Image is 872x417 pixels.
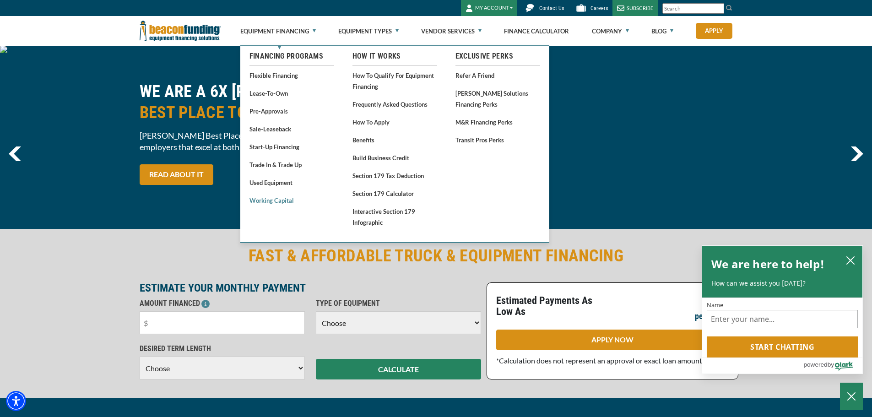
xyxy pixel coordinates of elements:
[249,159,334,170] a: Trade In & Trade Up
[316,298,481,309] p: TYPE OF EQUIPMENT
[590,5,608,11] span: Careers
[352,116,437,128] a: How to Apply
[702,245,863,374] div: olark chatbox
[140,164,213,185] a: READ ABOUT IT
[496,356,704,365] span: *Calculation does not represent an approval or exact loan amount.
[539,5,564,11] span: Contact Us
[352,206,437,228] a: Interactive Section 179 Infographic
[249,87,334,99] a: Lease-To-Own
[726,4,733,11] img: Search
[249,195,334,206] a: Working Capital
[455,134,540,146] a: Transit Pros Perks
[140,298,305,309] p: AMOUNT FINANCED
[592,16,629,46] a: Company
[352,51,437,62] a: How It Works
[352,70,437,92] a: How to Qualify for Equipment Financing
[249,123,334,135] a: Sale-Leaseback
[455,87,540,110] a: [PERSON_NAME] Solutions Financing Perks
[140,311,305,334] input: $
[840,383,863,410] button: Close Chatbox
[496,295,607,317] p: Estimated Payments As Low As
[352,170,437,181] a: Section 179 Tax Deduction
[695,311,729,322] p: per month
[352,134,437,146] a: Benefits
[140,102,431,123] span: BEST PLACE TO WORK NOMINEE
[9,146,21,161] img: Left Navigator
[843,254,858,266] button: close chatbox
[455,70,540,81] a: Refer a Friend
[352,98,437,110] a: Frequently Asked Questions
[707,302,858,308] label: Name
[711,279,853,288] p: How can we assist you [DATE]?
[249,51,334,62] a: Financing Programs
[140,130,431,153] span: [PERSON_NAME] Best Places to Work in [GEOGRAPHIC_DATA] recognizes employers that excel at both wo...
[696,23,732,39] a: Apply
[504,16,569,46] a: Finance Calculator
[140,81,431,123] h2: WE ARE A 6X [PERSON_NAME] CHICAGO
[715,5,722,12] a: Clear search text
[850,146,863,161] a: next
[240,16,316,46] a: Equipment Financing
[455,116,540,128] a: M&R Financing Perks
[496,330,729,350] a: APPLY NOW
[249,141,334,152] a: Start-Up Financing
[316,359,481,379] button: CALCULATE
[803,358,862,374] a: Powered by Olark - open in a new tab
[249,70,334,81] a: Flexible Financing
[828,359,834,370] span: by
[140,282,481,293] p: ESTIMATE YOUR MONTHLY PAYMENT
[140,245,733,266] h2: FAST & AFFORDABLE TRUCK & EQUIPMENT FINANCING
[707,336,858,357] button: Start chatting
[249,105,334,117] a: Pre-approvals
[352,152,437,163] a: Build Business Credit
[850,146,863,161] img: Right Navigator
[9,146,21,161] a: previous
[707,310,858,328] input: Name
[140,16,221,46] img: Beacon Funding Corporation logo
[140,343,305,354] p: DESIRED TERM LENGTH
[455,51,540,62] a: Exclusive Perks
[6,391,26,411] div: Accessibility Menu
[249,177,334,188] a: Used Equipment
[711,255,824,273] h2: We are here to help!
[421,16,482,46] a: Vendor Services
[662,3,724,14] input: Search
[338,16,399,46] a: Equipment Types
[803,359,827,370] span: powered
[651,16,673,46] a: Blog
[352,188,437,199] a: Section 179 Calculator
